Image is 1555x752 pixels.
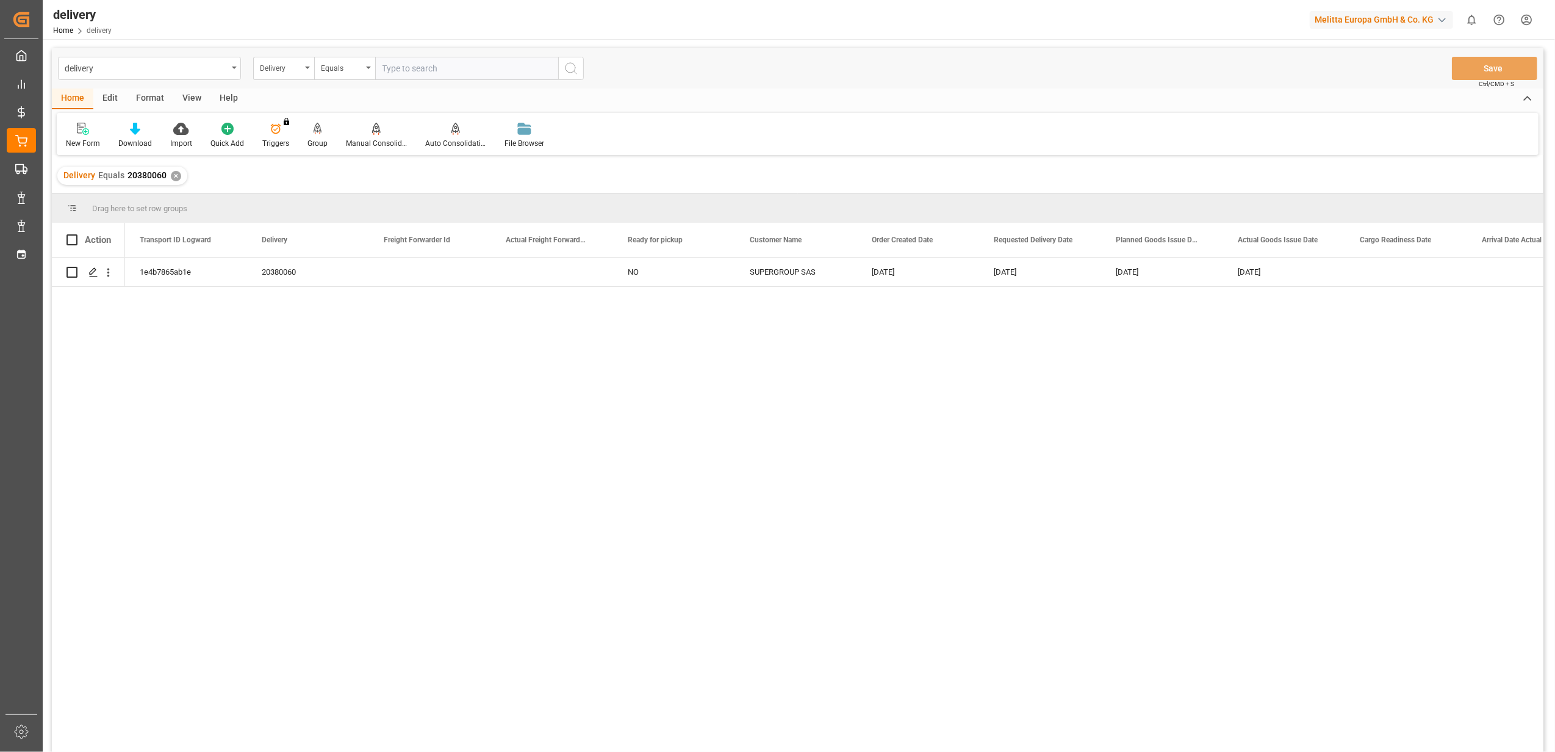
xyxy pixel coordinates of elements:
[1238,236,1318,244] span: Actual Goods Issue Date
[735,258,857,286] div: SUPERGROUP SAS
[63,170,95,180] span: Delivery
[307,138,328,149] div: Group
[1310,8,1458,31] button: Melitta Europa GmbH & Co. KG
[210,138,244,149] div: Quick Add
[260,60,301,74] div: Delivery
[53,5,112,24] div: delivery
[872,236,933,244] span: Order Created Date
[127,89,173,109] div: Format
[58,57,241,80] button: open menu
[314,57,375,80] button: open menu
[52,258,125,287] div: Press SPACE to select this row.
[994,236,1072,244] span: Requested Delivery Date
[92,204,187,213] span: Drag here to set row groups
[52,89,93,109] div: Home
[558,57,584,80] button: search button
[140,236,211,244] span: Transport ID Logward
[506,236,587,244] span: Actual Freight Forwarder Id
[1101,258,1223,286] div: [DATE]
[262,236,287,244] span: Delivery
[505,138,544,149] div: File Browser
[1360,236,1431,244] span: Cargo Readiness Date
[1452,57,1537,80] button: Save
[125,258,247,286] div: 1e4b7865ab1e
[127,170,167,180] span: 20380060
[1223,258,1345,286] div: [DATE]
[384,236,450,244] span: Freight Forwarder Id
[53,26,73,35] a: Home
[375,57,558,80] input: Type to search
[247,258,369,286] div: 20380060
[171,171,181,181] div: ✕
[66,138,100,149] div: New Form
[1479,79,1514,89] span: Ctrl/CMD + S
[1116,236,1198,244] span: Planned Goods Issue Date
[1482,236,1542,244] span: Arrival Date Actual
[321,60,362,74] div: Equals
[1485,6,1513,34] button: Help Center
[170,138,192,149] div: Import
[979,258,1101,286] div: [DATE]
[1458,6,1485,34] button: show 0 new notifications
[93,89,127,109] div: Edit
[253,57,314,80] button: open menu
[346,138,407,149] div: Manual Consolidation
[210,89,247,109] div: Help
[628,236,683,244] span: Ready for pickup
[98,170,124,180] span: Equals
[857,258,979,286] div: [DATE]
[85,234,111,245] div: Action
[750,236,802,244] span: Customer Name
[613,258,735,286] div: NO
[1310,11,1453,29] div: Melitta Europa GmbH & Co. KG
[173,89,210,109] div: View
[65,60,228,75] div: delivery
[425,138,486,149] div: Auto Consolidation
[118,138,152,149] div: Download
